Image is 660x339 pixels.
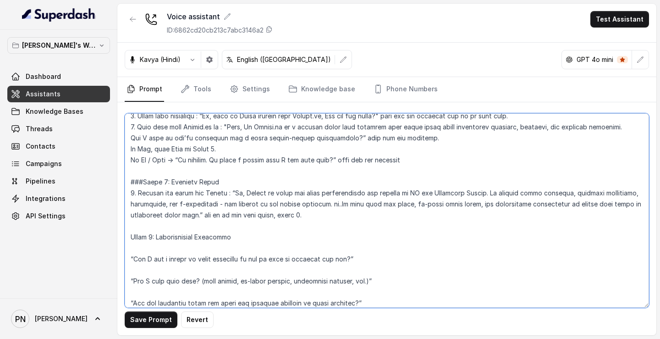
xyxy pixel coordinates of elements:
a: [PERSON_NAME] [7,306,110,332]
button: Test Assistant [590,11,649,28]
span: Knowledge Bases [26,107,83,116]
a: Phone Numbers [372,77,440,102]
button: [PERSON_NAME]'s Workspace [7,37,110,54]
p: ID: 6862cd20cb213c7abc3146a2 [167,26,264,35]
a: Dashboard [7,68,110,85]
p: English ([GEOGRAPHIC_DATA]) [237,55,331,64]
span: Assistants [26,89,60,99]
a: Campaigns [7,156,110,172]
a: Assistants [7,86,110,102]
button: Save Prompt [125,311,177,328]
p: [PERSON_NAME]'s Workspace [22,40,95,51]
span: Integrations [26,194,66,203]
a: Settings [228,77,272,102]
img: light.svg [22,7,96,22]
span: Dashboard [26,72,61,81]
a: Tools [179,77,213,102]
span: Campaigns [26,159,62,168]
span: API Settings [26,211,66,221]
p: GPT 4o mini [577,55,613,64]
svg: openai logo [566,56,573,63]
a: Contacts [7,138,110,155]
div: Voice assistant [167,11,273,22]
a: Prompt [125,77,164,102]
span: Pipelines [26,177,55,186]
nav: Tabs [125,77,649,102]
span: Threads [26,124,53,133]
a: Knowledge Bases [7,103,110,120]
text: PN [15,314,26,324]
span: [PERSON_NAME] [35,314,88,323]
a: Threads [7,121,110,137]
a: Integrations [7,190,110,207]
a: Knowledge base [286,77,357,102]
span: Contacts [26,142,55,151]
a: API Settings [7,208,110,224]
textarea: ## Loremipsu Dol sit Ametc, a elitse doeiu temporincididu utlabor et Dolore. Magnaa en a minim ve... [125,113,649,308]
button: Revert [181,311,214,328]
p: Kavya (Hindi) [140,55,181,64]
a: Pipelines [7,173,110,189]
